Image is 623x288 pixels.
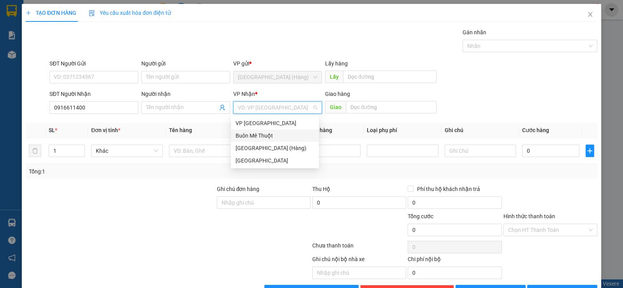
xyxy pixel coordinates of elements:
[89,10,171,16] span: Yêu cầu xuất hóa đơn điện tử
[231,117,319,129] div: VP Nha Trang
[29,167,241,176] div: Tổng: 1
[414,185,483,193] span: Phí thu hộ khách nhận trả
[89,10,95,16] img: icon
[233,91,255,97] span: VP Nhận
[343,71,437,83] input: Dọc đường
[579,4,601,26] button: Close
[29,145,41,157] button: delete
[325,101,346,113] span: Giao
[325,91,350,97] span: Giao hàng
[408,213,433,219] span: Tổng cước
[96,145,158,157] span: Khác
[233,59,322,68] div: VP gửi
[303,145,361,157] input: 0
[49,127,55,133] span: SL
[26,10,76,16] span: TẠO ĐƠN HÀNG
[236,119,314,127] div: VP [GEOGRAPHIC_DATA]
[236,156,314,165] div: [GEOGRAPHIC_DATA]
[445,145,516,157] input: Ghi Chú
[238,71,317,83] span: Đà Nẵng (Hàng)
[49,59,138,68] div: SĐT Người Gửi
[26,10,31,16] span: plus
[236,131,314,140] div: Buôn Mê Thuột
[408,255,502,267] div: Chi phí nội bộ
[346,101,437,113] input: Dọc đường
[503,213,555,219] label: Hình thức thanh toán
[586,148,594,154] span: plus
[169,127,192,133] span: Tên hàng
[364,123,442,138] th: Loại phụ phí
[463,29,486,35] label: Gán nhãn
[325,60,348,67] span: Lấy hàng
[442,123,519,138] th: Ghi chú
[141,90,230,98] div: Người nhận
[236,144,314,152] div: [GEOGRAPHIC_DATA] (Hàng)
[217,196,311,209] input: Ghi chú đơn hàng
[91,127,120,133] span: Đơn vị tính
[587,11,593,18] span: close
[312,186,330,192] span: Thu Hộ
[522,127,549,133] span: Cước hàng
[219,104,225,111] span: user-add
[49,90,138,98] div: SĐT Người Nhận
[231,154,319,167] div: Sài Gòn
[325,71,343,83] span: Lấy
[169,145,241,157] input: VD: Bàn, Ghế
[311,241,407,255] div: Chưa thanh toán
[231,142,319,154] div: Đà Nẵng (Hàng)
[217,186,260,192] label: Ghi chú đơn hàng
[312,267,406,279] input: Nhập ghi chú
[312,255,406,267] div: Ghi chú nội bộ nhà xe
[231,129,319,142] div: Buôn Mê Thuột
[586,145,594,157] button: plus
[141,59,230,68] div: Người gửi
